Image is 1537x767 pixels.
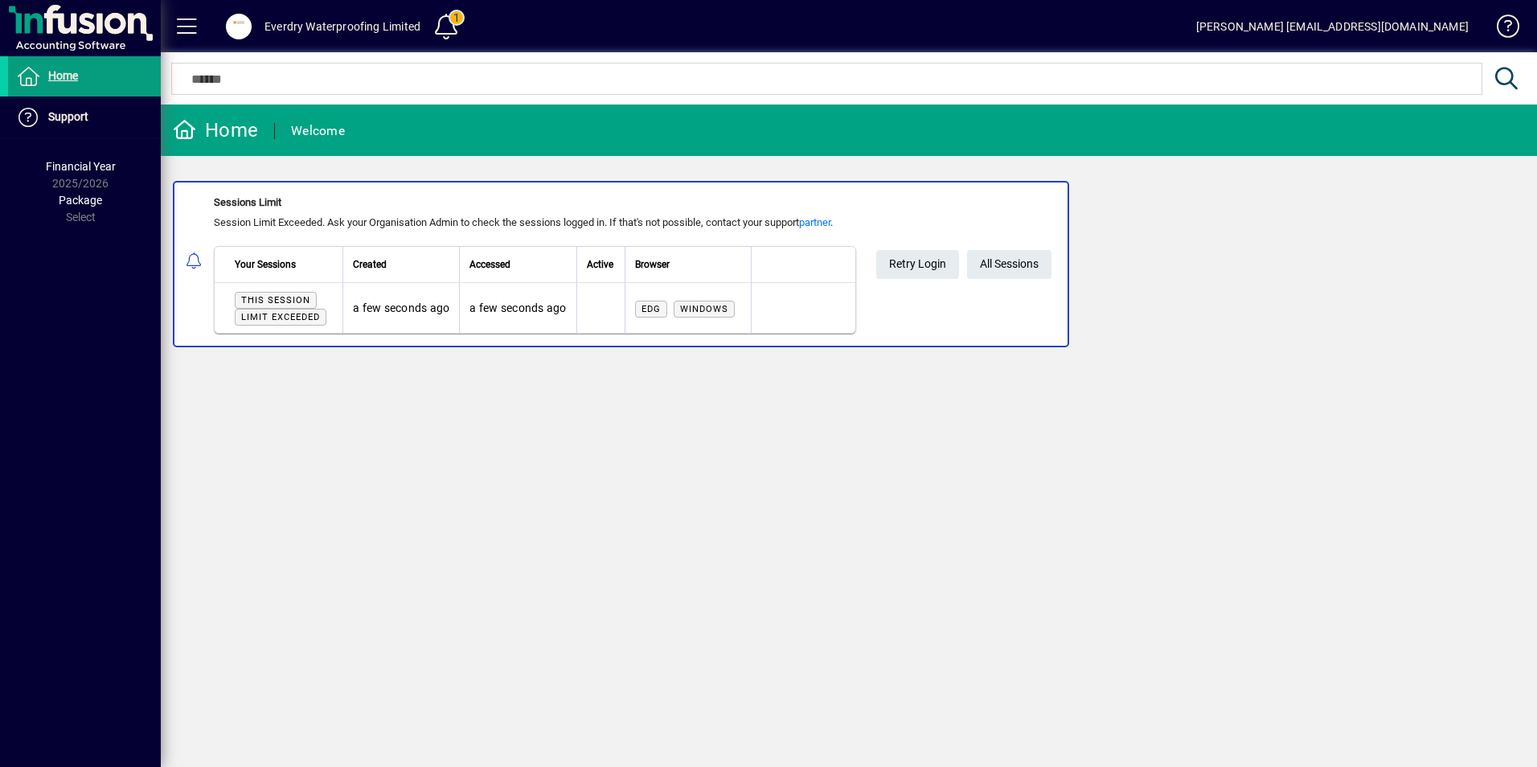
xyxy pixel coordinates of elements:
[241,295,310,306] span: This session
[635,256,670,273] span: Browser
[459,283,576,333] td: a few seconds ago
[8,97,161,137] a: Support
[799,216,830,228] a: partner
[587,256,613,273] span: Active
[967,250,1051,279] a: All Sessions
[1196,14,1469,39] div: [PERSON_NAME] [EMAIL_ADDRESS][DOMAIN_NAME]
[1485,3,1517,55] a: Knowledge Base
[235,256,296,273] span: Your Sessions
[889,251,946,277] span: Retry Login
[48,69,78,82] span: Home
[213,12,264,41] button: Profile
[241,312,320,322] span: Limit exceeded
[680,304,728,314] span: Windows
[291,118,345,144] div: Welcome
[59,194,102,207] span: Package
[161,181,1537,347] app-alert-notification-menu-item: Sessions Limit
[264,14,420,39] div: Everdry Waterproofing Limited
[48,110,88,123] span: Support
[173,117,258,143] div: Home
[980,251,1039,277] span: All Sessions
[46,160,116,173] span: Financial Year
[641,304,661,314] span: Edg
[469,256,510,273] span: Accessed
[214,195,856,211] div: Sessions Limit
[214,215,856,231] div: Session Limit Exceeded. Ask your Organisation Admin to check the sessions logged in. If that's no...
[876,250,959,279] button: Retry Login
[353,256,387,273] span: Created
[342,283,459,333] td: a few seconds ago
